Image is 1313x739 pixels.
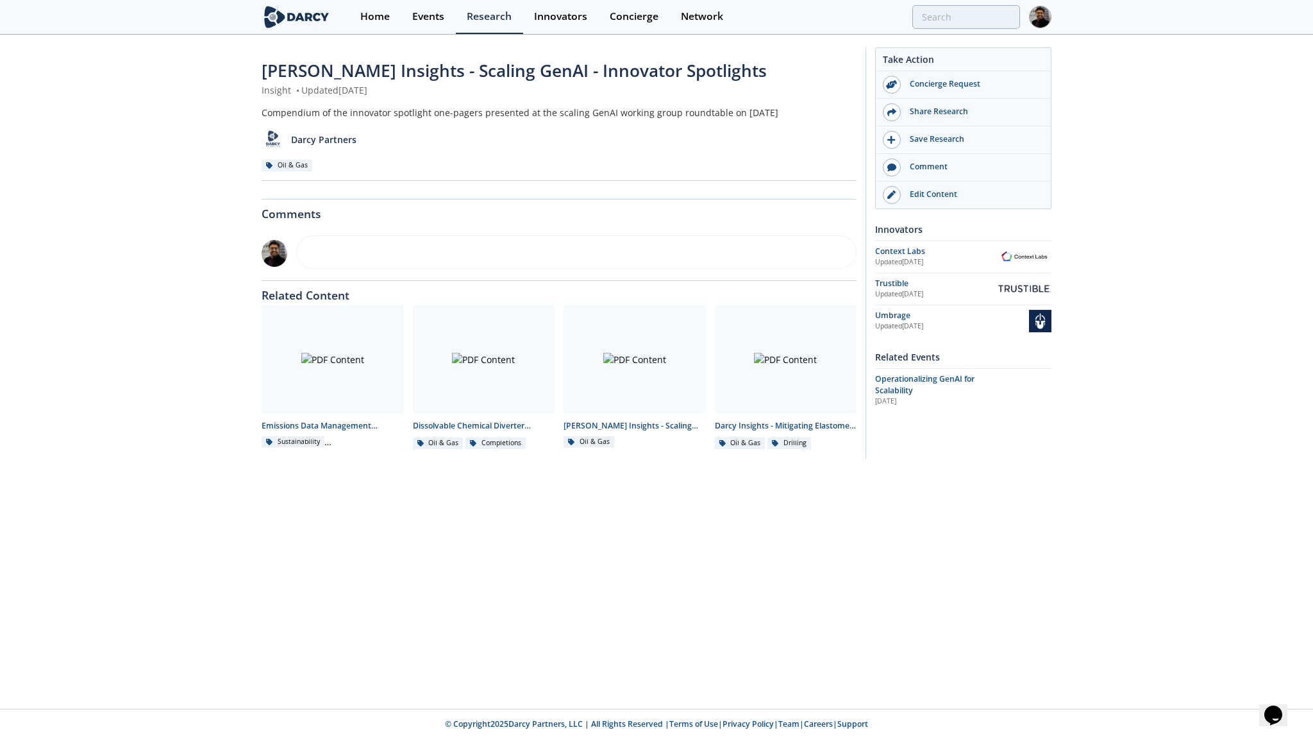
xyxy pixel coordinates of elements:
div: Insight Updated [DATE] [262,83,857,97]
div: Related Content [262,281,857,302]
a: Support [837,718,868,729]
div: Umbrage [875,310,1029,321]
div: Innovators [875,218,1051,241]
a: Operationalizing GenAI for Scalability [DATE] [875,373,1051,407]
div: Oil & Gas [413,437,464,449]
a: Context Labs Updated[DATE] Context Labs [875,246,1051,268]
a: PDF Content Dissolvable Chemical Diverter Innovators - Innovator Landscape Oil & Gas Completions [408,305,560,450]
iframe: chat widget [1259,688,1300,726]
div: Compendium of the innovator spotlight one-pagers presented at the scaling GenAI working group rou... [262,106,857,119]
div: [DATE] [875,396,989,407]
a: Umbrage Updated[DATE] Umbrage [875,310,1051,332]
div: Share Research [901,106,1044,117]
div: Research [467,12,512,22]
div: Sustainability [262,436,324,448]
a: Careers [804,718,833,729]
img: logo-wide.svg [262,6,331,28]
span: Operationalizing GenAI for Scalability [875,373,974,396]
a: PDF Content Emissions Data Management Solutions - Technology Landscape Sustainability [257,305,408,450]
span: [PERSON_NAME] Insights - Scaling GenAI - Innovator Spotlights [262,59,767,82]
p: © Copyright 2025 Darcy Partners, LLC | All Rights Reserved | | | | | [182,718,1131,730]
a: Privacy Policy [723,718,774,729]
img: Umbrage [1029,310,1051,332]
img: 92797456-ae33-4003-90ad-aa7d548e479e [262,240,287,267]
div: Network [681,12,723,22]
img: Trustible [998,285,1051,292]
div: Oil & Gas [262,160,312,171]
a: PDF Content Darcy Insights - Mitigating Elastomer Swelling Issue in Downhole Drilling Mud Motors ... [710,305,862,450]
span: • [294,84,301,96]
input: Advanced Search [912,5,1020,29]
img: Profile [1029,6,1051,28]
p: Darcy Partners [291,133,356,146]
a: Terms of Use [669,718,718,729]
div: Dissolvable Chemical Diverter Innovators - Innovator Landscape [413,420,555,432]
div: Innovators [534,12,587,22]
div: Darcy Insights - Mitigating Elastomer Swelling Issue in Downhole Drilling Mud Motors [715,420,857,432]
div: Oil & Gas [564,436,614,448]
div: Take Action [876,53,1051,71]
div: Comment [901,161,1044,173]
a: Trustible Updated[DATE] Trustible [875,278,1051,300]
div: Events [412,12,444,22]
div: Save Research [901,133,1044,145]
a: Team [778,718,799,729]
div: Related Events [875,346,1051,368]
a: PDF Content [PERSON_NAME] Insights - Scaling GenAI - Innovator Spotlights Oil & Gas [559,305,710,450]
div: Context Labs [875,246,998,257]
img: Context Labs [998,250,1051,264]
div: Comments [262,200,857,220]
div: Updated [DATE] [875,257,998,268]
div: Emissions Data Management Solutions - Technology Landscape [262,420,404,432]
div: Completions [465,437,526,449]
div: Home [360,12,390,22]
div: Updated [DATE] [875,321,1029,332]
div: Oil & Gas [715,437,765,449]
div: Concierge Request [901,78,1044,90]
div: Edit Content [901,189,1044,200]
div: Drilling [767,437,811,449]
div: Concierge [610,12,658,22]
a: Edit Content [876,182,1051,208]
div: Updated [DATE] [875,289,998,300]
div: [PERSON_NAME] Insights - Scaling GenAI - Innovator Spotlights [564,420,706,432]
div: Trustible [875,278,998,289]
